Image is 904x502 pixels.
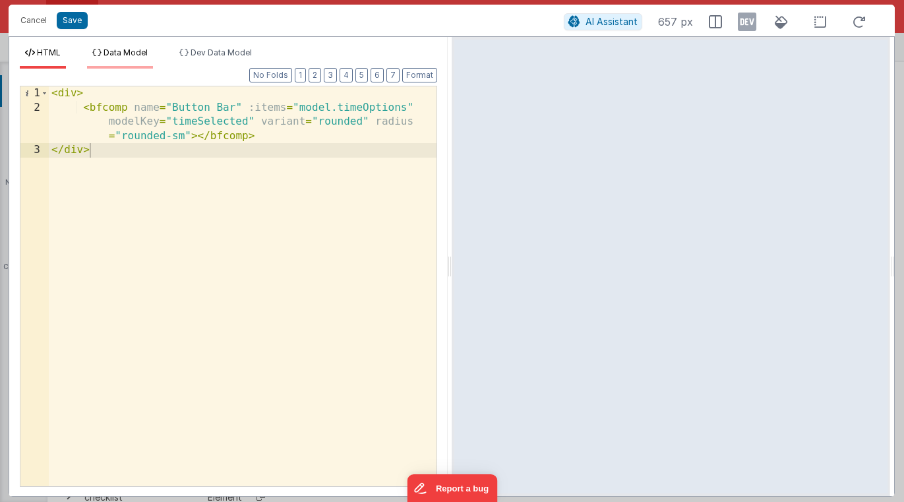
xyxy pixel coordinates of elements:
span: HTML [37,47,61,57]
button: 4 [340,68,353,82]
button: 3 [324,68,337,82]
span: 657 px [658,14,693,30]
div: 3 [20,143,49,158]
button: Format [402,68,437,82]
span: AI Assistant [586,16,638,27]
span: Data Model [104,47,148,57]
div: 1 [20,86,49,101]
button: 1 [295,68,306,82]
iframe: Marker.io feedback button [407,474,497,502]
button: 6 [371,68,384,82]
button: No Folds [249,68,292,82]
div: 2 [20,101,49,144]
button: 5 [355,68,368,82]
span: Dev Data Model [191,47,252,57]
button: AI Assistant [564,13,642,30]
button: Cancel [14,11,53,30]
button: 7 [386,68,400,82]
button: 2 [309,68,321,82]
button: Save [57,12,88,29]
